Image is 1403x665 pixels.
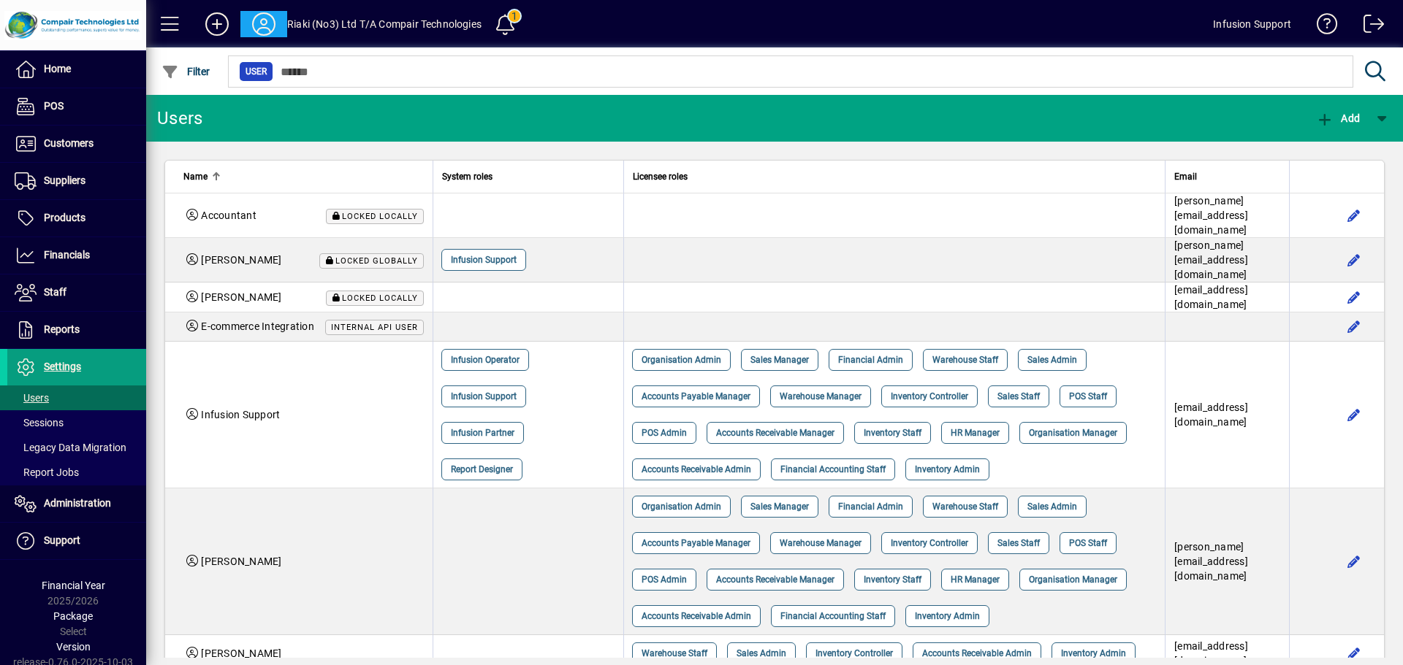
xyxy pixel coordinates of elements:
span: POS [44,100,64,112]
span: Warehouse Staff [932,353,998,367]
button: Edit [1342,204,1366,227]
div: Infusion Support [1213,12,1291,36]
a: Users [7,385,146,410]
span: [PERSON_NAME][EMAIL_ADDRESS][DOMAIN_NAME] [1174,195,1248,236]
a: Legacy Data Migration [7,435,146,460]
a: Home [7,51,146,88]
span: Email [1174,169,1197,185]
button: Edit [1342,403,1366,426]
div: Users [157,107,219,130]
span: POS Staff [1069,389,1107,404]
span: [EMAIL_ADDRESS][DOMAIN_NAME] [1174,401,1248,428]
span: Sales Admin [1027,353,1077,367]
span: Financial Admin [838,353,903,367]
span: Customers [44,137,94,149]
div: Riaki (No3) Ltd T/A Compair Technologies [287,12,482,36]
button: Profile [240,11,287,37]
span: Sales Manager [750,353,809,367]
button: Filter [158,58,214,85]
span: Inventory Staff [864,572,921,587]
span: Package [53,610,93,622]
a: Administration [7,485,146,522]
span: Sales Manager [750,499,809,514]
span: E-commerce Integration [201,320,314,332]
a: Logout [1353,3,1385,50]
span: Accounts Receivable Admin [922,646,1032,661]
span: Inventory Controller [891,389,968,404]
span: Home [44,63,71,74]
span: Organisation Manager [1029,572,1117,587]
a: Products [7,200,146,237]
button: Edit [1342,315,1366,339]
span: Warehouse Staff [642,646,707,661]
span: [PERSON_NAME][EMAIL_ADDRESS][DOMAIN_NAME] [1174,239,1248,280]
span: [PERSON_NAME] [201,291,281,303]
span: Name [183,169,208,185]
a: Report Jobs [7,460,146,485]
span: Sales Staff [997,389,1040,404]
span: Sales Staff [997,536,1040,550]
a: Reports [7,312,146,348]
span: Organisation Admin [642,353,721,367]
span: Staff [44,286,66,298]
span: Warehouse Manager [780,536,862,550]
span: Administration [44,497,111,509]
span: Inventory Admin [915,609,980,623]
span: Accounts Receivable Admin [642,609,751,623]
button: Edit [1342,642,1366,665]
span: Accounts Receivable Manager [716,426,834,440]
button: Edit [1342,550,1366,573]
button: Edit [1342,285,1366,309]
span: Products [44,212,85,223]
span: Warehouse Staff [932,499,998,514]
a: Suppliers [7,163,146,199]
button: Edit [1342,248,1366,272]
span: Inventory Admin [1061,646,1126,661]
span: Suppliers [44,174,85,186]
span: Accounts Receivable Admin [642,462,751,477]
span: Financial Admin [838,499,903,514]
a: Sessions [7,410,146,435]
span: Sales Admin [737,646,786,661]
span: HR Manager [951,572,1000,587]
span: Inventory Staff [864,426,921,440]
span: [PERSON_NAME][EMAIL_ADDRESS][DOMAIN_NAME] [1174,541,1248,582]
span: Sales Admin [1027,499,1077,514]
span: Report Jobs [15,466,79,478]
button: Add [194,11,240,37]
span: Reports [44,323,80,335]
span: Infusion Support [201,409,280,420]
span: Version [56,641,91,653]
span: [PERSON_NAME] [201,254,281,266]
span: Inventory Controller [891,536,968,550]
span: Settings [44,361,81,372]
span: Accounts Payable Manager [642,536,750,550]
a: Knowledge Base [1306,3,1338,50]
span: Financial Year [42,580,105,591]
span: Inventory Admin [915,462,980,477]
span: HR Manager [951,426,1000,440]
a: Staff [7,274,146,311]
a: POS [7,88,146,125]
span: Organisation Manager [1029,426,1117,440]
span: Accounts Payable Manager [642,389,750,404]
span: [EMAIL_ADDRESS][DOMAIN_NAME] [1174,284,1248,310]
span: Accountant [201,210,256,221]
a: Customers [7,126,146,162]
span: Warehouse Manager [780,389,862,404]
a: Support [7,523,146,559]
span: Filter [161,66,210,77]
button: Add [1312,105,1364,131]
span: Support [44,534,80,546]
span: Sessions [15,417,64,428]
span: Legacy Data Migration [15,442,126,453]
span: Financials [44,249,90,261]
span: [PERSON_NAME] [201,647,281,659]
span: Financial Accounting Staff [780,609,886,623]
a: Financials [7,237,146,274]
span: Inventory Controller [815,646,893,661]
span: POS Staff [1069,536,1107,550]
span: Financial Accounting Staff [780,462,886,477]
span: Users [15,392,49,404]
span: Organisation Admin [642,499,721,514]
